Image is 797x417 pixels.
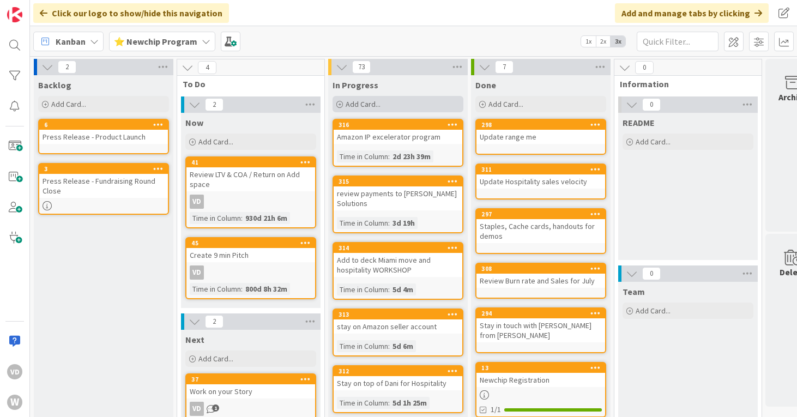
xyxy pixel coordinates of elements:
[476,363,605,373] div: 13
[476,120,605,144] div: 298Update range me
[481,121,605,129] div: 298
[334,366,462,390] div: 312Stay on top of Dani for Hospitality
[198,137,233,147] span: Add Card...
[39,120,168,144] div: 6Press Release - Product Launch
[388,340,390,352] span: :
[190,283,241,295] div: Time in Column
[114,36,197,47] b: ⭐ Newchip Program
[186,374,315,398] div: 37Work on your Story
[642,267,661,280] span: 0
[611,36,625,47] span: 3x
[38,163,169,215] a: 3Press Release - Fundraising Round Close
[39,120,168,130] div: 6
[339,244,462,252] div: 314
[620,78,748,89] span: Information
[191,376,315,383] div: 37
[334,120,462,144] div: 316Amazon IP excelerator program
[337,340,388,352] div: Time in Column
[623,286,645,297] span: Team
[334,366,462,376] div: 312
[39,164,168,198] div: 3Press Release - Fundraising Round Close
[186,248,315,262] div: Create 9 min Pitch
[186,384,315,398] div: Work on your Story
[481,210,605,218] div: 297
[337,217,388,229] div: Time in Column
[7,364,22,379] div: VD
[476,174,605,189] div: Update Hospitality sales velocity
[190,402,204,416] div: VD
[186,265,315,280] div: VD
[333,242,463,300] a: 314Add to deck Miami move and hospitality WORKSHOPTime in Column:5d 4m
[476,165,605,174] div: 311
[191,239,315,247] div: 45
[475,80,496,90] span: Done
[333,309,463,356] a: 313stay on Amazon seller accountTime in Column:5d 6m
[334,177,462,186] div: 315
[241,212,243,224] span: :
[476,264,605,274] div: 308
[488,99,523,109] span: Add Card...
[334,120,462,130] div: 316
[7,7,22,22] img: Visit kanbanzone.com
[205,315,224,328] span: 2
[495,61,514,74] span: 7
[191,159,315,166] div: 41
[476,309,605,342] div: 294Stay in touch with [PERSON_NAME] from [PERSON_NAME]
[476,373,605,387] div: Newchip Registration
[388,283,390,295] span: :
[390,340,416,352] div: 5d 6m
[475,208,606,254] a: 297Staples, Cache cards, handouts for demos
[243,283,290,295] div: 800d 8h 32m
[185,156,316,228] a: 41Review LTV & COA / Return on Add spaceVDTime in Column:930d 21h 6m
[186,374,315,384] div: 37
[636,306,671,316] span: Add Card...
[334,319,462,334] div: stay on Amazon seller account
[476,264,605,288] div: 308Review Burn rate and Sales for July
[390,283,416,295] div: 5d 4m
[476,165,605,189] div: 311Update Hospitality sales velocity
[337,150,388,162] div: Time in Column
[476,209,605,243] div: 297Staples, Cache cards, handouts for demos
[333,176,463,233] a: 315review payments to [PERSON_NAME] SolutionsTime in Column:3d 19h
[186,158,315,167] div: 41
[185,117,203,128] span: Now
[51,99,86,109] span: Add Card...
[339,367,462,375] div: 312
[186,158,315,191] div: 41Review LTV & COA / Return on Add space
[183,78,311,89] span: To Do
[334,253,462,277] div: Add to deck Miami move and hospitality WORKSHOP
[190,195,204,209] div: VD
[352,61,371,74] span: 73
[388,397,390,409] span: :
[476,120,605,130] div: 298
[339,121,462,129] div: 316
[334,310,462,319] div: 313
[186,238,315,248] div: 45
[39,130,168,144] div: Press Release - Product Launch
[390,217,418,229] div: 3d 19h
[476,209,605,219] div: 297
[190,265,204,280] div: VD
[33,3,229,23] div: Click our logo to show/hide this navigation
[241,283,243,295] span: :
[475,164,606,200] a: 311Update Hospitality sales velocity
[475,263,606,299] a: 308Review Burn rate and Sales for July
[346,99,381,109] span: Add Card...
[475,119,606,155] a: 298Update range me
[7,395,22,410] div: W
[339,178,462,185] div: 315
[334,243,462,277] div: 314Add to deck Miami move and hospitality WORKSHOP
[476,130,605,144] div: Update range me
[38,119,169,154] a: 6Press Release - Product Launch
[637,32,718,51] input: Quick Filter...
[642,98,661,111] span: 0
[481,265,605,273] div: 308
[581,36,596,47] span: 1x
[481,310,605,317] div: 294
[476,318,605,342] div: Stay in touch with [PERSON_NAME] from [PERSON_NAME]
[476,274,605,288] div: Review Burn rate and Sales for July
[337,283,388,295] div: Time in Column
[334,186,462,210] div: review payments to [PERSON_NAME] Solutions
[185,237,316,299] a: 45Create 9 min PitchVDTime in Column:800d 8h 32m
[39,174,168,198] div: Press Release - Fundraising Round Close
